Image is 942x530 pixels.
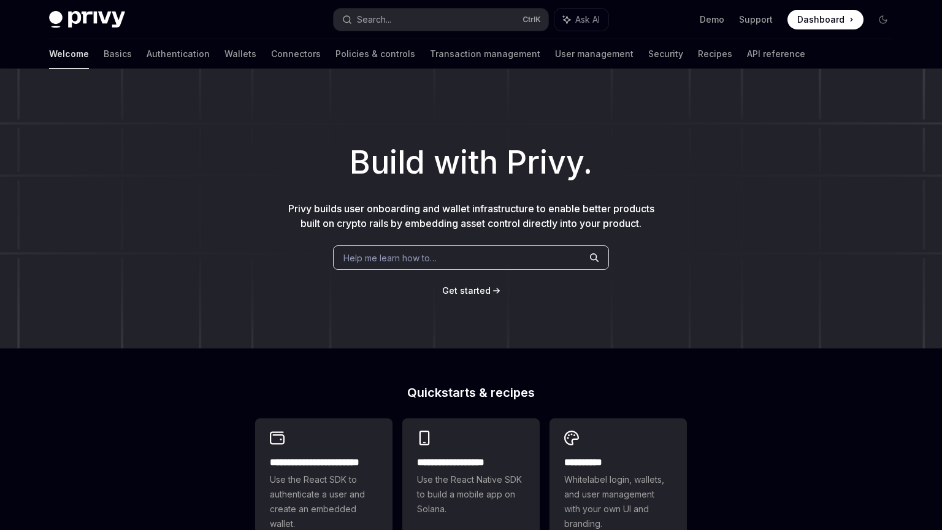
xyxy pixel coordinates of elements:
img: dark logo [49,11,125,28]
a: Wallets [224,39,256,69]
a: Dashboard [787,10,863,29]
a: User management [555,39,634,69]
span: Ask AI [575,13,600,26]
h2: Quickstarts & recipes [255,386,687,399]
div: Search... [357,12,391,27]
button: Search...CtrlK [334,9,548,31]
a: Security [648,39,683,69]
a: API reference [747,39,805,69]
a: Get started [442,285,491,297]
a: Transaction management [430,39,540,69]
a: Support [739,13,773,26]
a: Connectors [271,39,321,69]
button: Toggle dark mode [873,10,893,29]
h1: Build with Privy. [20,139,922,186]
span: Dashboard [797,13,844,26]
a: Demo [700,13,724,26]
span: Privy builds user onboarding and wallet infrastructure to enable better products built on crypto ... [288,202,654,229]
a: Recipes [698,39,732,69]
span: Get started [442,285,491,296]
span: Ctrl K [523,15,541,25]
a: Welcome [49,39,89,69]
button: Ask AI [554,9,608,31]
span: Use the React Native SDK to build a mobile app on Solana. [417,472,525,517]
a: Policies & controls [335,39,415,69]
span: Help me learn how to… [343,252,437,264]
a: Authentication [147,39,210,69]
a: Basics [104,39,132,69]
